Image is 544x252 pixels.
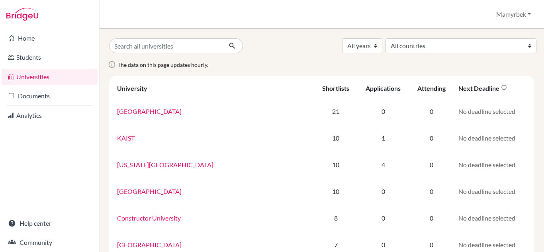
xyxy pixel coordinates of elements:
td: 0 [357,178,409,205]
span: No deadline selected [458,107,515,115]
td: 4 [357,151,409,178]
span: No deadline selected [458,188,515,195]
td: 0 [357,205,409,231]
td: 0 [409,178,454,205]
span: No deadline selected [458,241,515,248]
a: [GEOGRAPHIC_DATA] [117,188,182,195]
td: 10 [314,178,357,205]
a: Students [2,49,98,65]
a: [US_STATE][GEOGRAPHIC_DATA] [117,161,213,168]
td: 0 [357,98,409,125]
td: 1 [357,125,409,151]
td: 0 [409,205,454,231]
td: 0 [409,151,454,178]
img: Bridge-U [6,8,38,21]
a: Community [2,234,98,250]
th: University [112,79,314,98]
td: 0 [409,125,454,151]
button: Mamyrbek [493,7,534,22]
span: No deadline selected [458,161,515,168]
a: Documents [2,88,98,104]
div: Attending [417,84,446,92]
td: 8 [314,205,357,231]
a: Constructor University [117,214,181,222]
td: 10 [314,151,357,178]
td: 10 [314,125,357,151]
a: [GEOGRAPHIC_DATA] [117,107,182,115]
span: No deadline selected [458,214,515,222]
a: Help center [2,215,98,231]
div: Shortlists [322,84,349,92]
a: Home [2,30,98,46]
td: 21 [314,98,357,125]
input: Search all universities [109,38,222,53]
a: KAIST [117,134,135,142]
a: Universities [2,69,98,85]
div: Applications [366,84,401,92]
span: No deadline selected [458,134,515,142]
div: Next deadline [458,84,507,92]
span: The data on this page updates hourly. [117,61,208,68]
a: Analytics [2,107,98,123]
a: [GEOGRAPHIC_DATA] [117,241,182,248]
td: 0 [409,98,454,125]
